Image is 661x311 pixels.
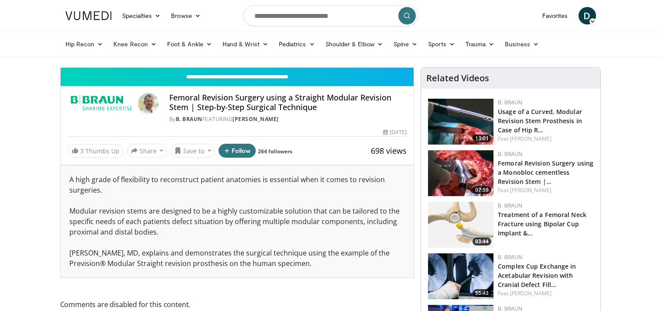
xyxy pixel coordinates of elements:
[60,299,414,310] span: Comments are disabled for this content.
[473,135,491,142] span: 13:01
[428,99,493,145] img: 3f0fddff-fdec-4e4b-bfed-b21d85259955.150x105_q85_crop-smart_upscale.jpg
[171,144,215,158] button: Save to
[219,144,256,158] button: Follow
[473,238,491,245] span: 03:44
[537,7,573,24] a: Favorites
[498,253,522,261] a: B. Braun
[320,35,388,53] a: Shoulder & Elbow
[428,202,493,248] img: dd541074-bb98-4b7d-853b-83c717806bb5.jpg.150x105_q85_crop-smart_upscale.jpg
[68,93,134,114] img: B. Braun
[169,93,407,112] h4: Femoral Revision Surgery using a Straight Modular Revision Stem | Step-by-Step Surgical Technique
[274,35,320,53] a: Pediatrics
[579,7,596,24] a: D
[498,159,593,186] a: Femoral Revision Surgery using a Monobloc cementless Revision Stem |…
[233,115,279,123] a: [PERSON_NAME]
[80,147,84,155] span: 3
[500,35,544,53] a: Business
[428,99,493,145] a: 13:01
[217,35,274,53] a: Hand & Wrist
[169,115,407,123] div: By FEATURING
[510,187,551,194] a: [PERSON_NAME]
[65,11,112,20] img: VuMedi Logo
[388,35,423,53] a: Spine
[428,253,493,299] img: 8b64c0ca-f349-41b4-a711-37a94bb885a5.jpg.150x105_q85_crop-smart_upscale.jpg
[426,73,489,83] h4: Related Videos
[117,7,166,24] a: Specialties
[473,289,491,297] span: 55:43
[498,262,576,289] a: Complex Cup Exchange in Acetabular Revision with Cranial Defect Fill…
[498,202,522,209] a: B. Braun
[498,150,522,158] a: B. Braun
[61,166,414,277] div: A high grade of flexibility to reconstruct patient anatomies is essential when it comes to revisi...
[498,107,582,134] a: Usage of a Curved, Modular Revision Stem Prosthesis in Case of Hip R…
[423,35,460,53] a: Sports
[138,93,159,114] img: Avatar
[383,128,407,136] div: [DATE]
[498,99,522,106] a: B. Braun
[498,211,586,237] a: Treatment of a Femoral Neck Fracture using Bipolar Cup Implant &…
[243,5,418,26] input: Search topics, interventions
[371,145,407,156] span: 698 views
[510,135,551,142] a: [PERSON_NAME]
[510,290,551,297] a: [PERSON_NAME]
[258,148,292,155] a: 264 followers
[68,144,123,158] a: 3 Thumbs Up
[176,115,202,123] a: B. Braun
[428,253,493,299] a: 55:43
[108,35,162,53] a: Knee Recon
[460,35,500,53] a: Trauma
[498,135,593,143] div: Feat.
[428,202,493,248] a: 03:44
[473,186,491,194] span: 07:59
[428,150,493,196] a: 07:59
[166,7,206,24] a: Browse
[60,35,109,53] a: Hip Recon
[127,144,168,158] button: Share
[162,35,217,53] a: Foot & Ankle
[498,187,593,194] div: Feat.
[428,150,493,196] img: 97950487-ad54-47b6-9334-a8a64355b513.150x105_q85_crop-smart_upscale.jpg
[498,290,593,297] div: Feat.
